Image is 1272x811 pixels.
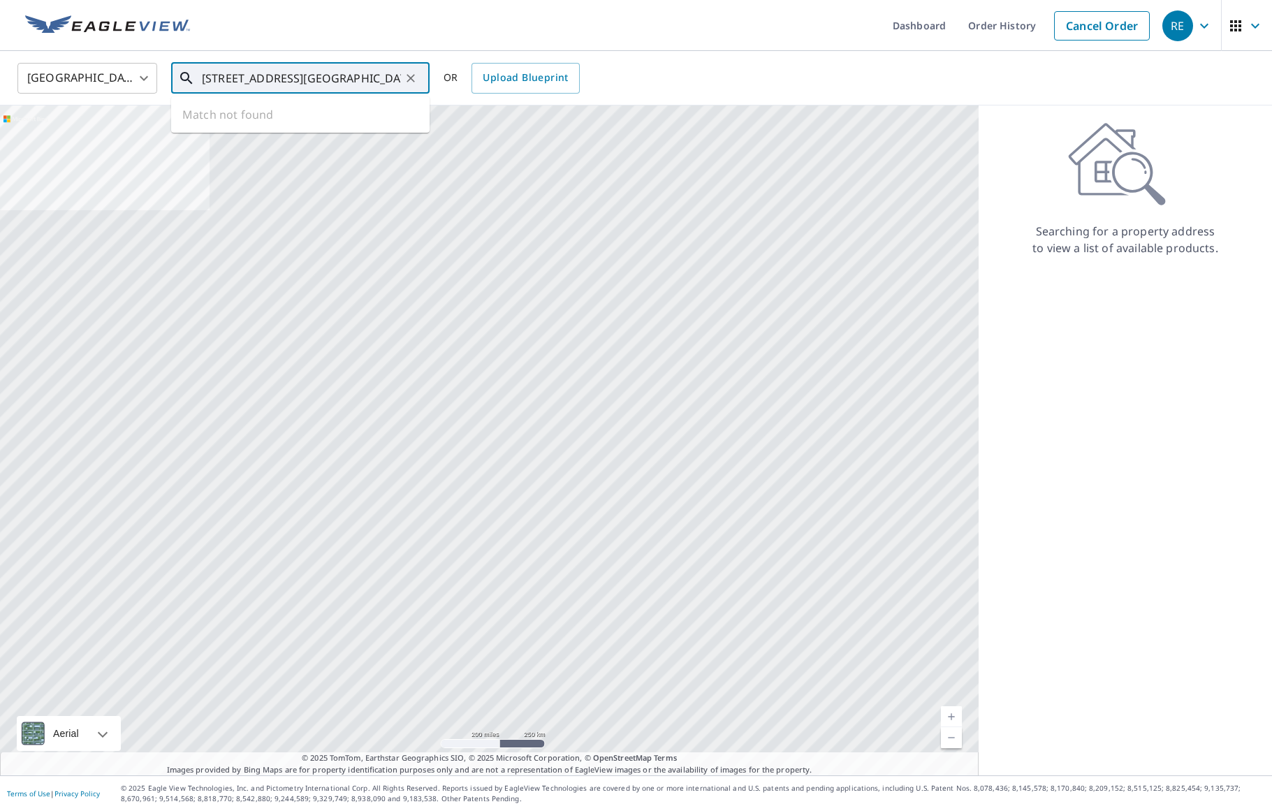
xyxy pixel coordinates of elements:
button: Clear [401,68,421,88]
div: Aerial [49,716,83,751]
div: Aerial [17,716,121,751]
a: Terms of Use [7,789,50,798]
img: EV Logo [25,15,190,36]
a: Current Level 5, Zoom Out [941,727,962,748]
a: OpenStreetMap [593,752,652,763]
div: [GEOGRAPHIC_DATA] [17,59,157,98]
a: Current Level 5, Zoom In [941,706,962,727]
a: Terms [654,752,677,763]
span: Upload Blueprint [483,69,568,87]
a: Upload Blueprint [471,63,579,94]
a: Cancel Order [1054,11,1150,41]
input: Search by address or latitude-longitude [202,59,401,98]
div: OR [444,63,580,94]
p: Searching for a property address to view a list of available products. [1032,223,1219,256]
p: | [7,789,100,798]
p: © 2025 Eagle View Technologies, Inc. and Pictometry International Corp. All Rights Reserved. Repo... [121,783,1265,804]
a: Privacy Policy [54,789,100,798]
span: © 2025 TomTom, Earthstar Geographics SIO, © 2025 Microsoft Corporation, © [302,752,677,764]
div: RE [1162,10,1193,41]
